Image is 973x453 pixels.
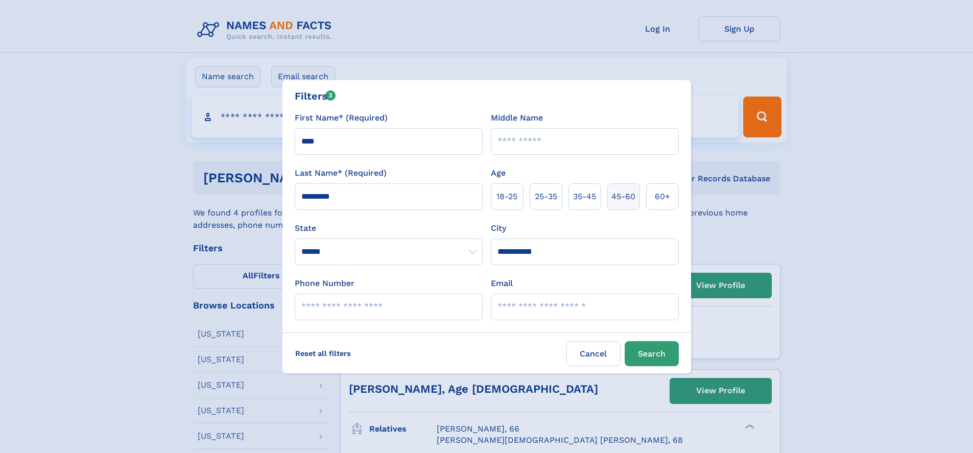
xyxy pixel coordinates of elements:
button: Search [625,341,679,366]
label: State [295,222,483,234]
span: 35‑45 [573,190,596,203]
label: First Name* (Required) [295,112,388,124]
label: Age [491,167,506,179]
span: 45‑60 [611,190,635,203]
span: 60+ [655,190,670,203]
label: Reset all filters [289,341,358,366]
label: Cancel [566,341,621,366]
div: Filters [295,88,336,104]
label: Email [491,277,513,290]
span: 18‑25 [496,190,517,203]
label: City [491,222,506,234]
label: Last Name* (Required) [295,167,387,179]
label: Phone Number [295,277,354,290]
span: 25‑35 [535,190,557,203]
label: Middle Name [491,112,543,124]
